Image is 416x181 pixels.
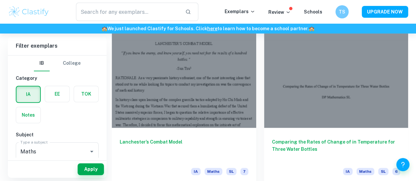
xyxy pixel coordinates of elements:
[63,56,81,71] button: College
[226,168,236,175] span: SL
[8,5,50,18] img: Clastify logo
[335,5,349,18] button: TS
[268,9,291,16] p: Review
[392,168,400,175] span: 6
[338,8,346,15] h6: TS
[78,163,104,175] button: Apply
[76,3,180,21] input: Search for any exemplars...
[378,168,388,175] span: SL
[343,168,353,175] span: IA
[20,139,48,145] label: Type a subject
[45,86,69,102] button: EE
[205,168,222,175] span: Maths
[8,37,107,55] h6: Filter exemplars
[16,86,40,102] button: IA
[34,56,50,71] button: IB
[272,138,401,160] h6: Comparing the Rates of Change of in Temperature for Three Water Bottles
[309,26,314,31] span: 🏫
[1,25,415,32] h6: We just launched Clastify for Schools. Click to learn how to become a school partner.
[225,8,255,15] p: Exemplars
[74,86,98,102] button: TOK
[102,26,107,31] span: 🏫
[16,131,99,138] h6: Subject
[207,26,217,31] a: here
[240,168,248,175] span: 7
[34,56,81,71] div: Filter type choice
[16,107,40,123] button: Notes
[396,158,409,171] button: Help and Feedback
[362,6,408,18] button: UPGRADE NOW
[191,168,201,175] span: IA
[120,138,248,160] h6: Lanchester’s Combat Model
[356,168,374,175] span: Maths
[87,147,96,156] button: Open
[16,75,99,82] h6: Category
[304,9,322,14] a: Schools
